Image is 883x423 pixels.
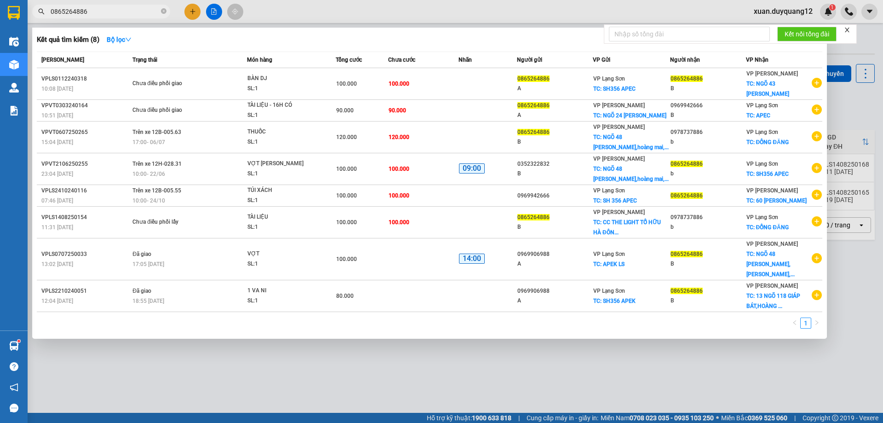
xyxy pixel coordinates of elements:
span: 0865264886 [517,214,550,220]
div: SL: 1 [247,259,316,269]
input: Tìm tên, số ĐT hoặc mã đơn [51,6,159,17]
span: 15:04 [DATE] [41,139,73,145]
div: B [671,110,745,120]
span: plus-circle [812,216,822,226]
span: notification [10,383,18,392]
span: 0865264886 [671,161,703,167]
span: 100.000 [336,81,357,87]
span: TC: SH356 APEC [746,171,789,177]
span: 0865264886 [671,192,703,199]
span: search [38,8,45,15]
div: 0352322832 [517,159,592,169]
span: VP Lạng Sơn [746,102,778,109]
div: A [517,296,592,306]
div: 0978737886 [671,213,745,222]
span: plus-circle [812,290,822,300]
span: 100.000 [336,166,357,172]
span: 90.000 [389,107,406,114]
span: left [792,320,797,325]
div: SL: 1 [247,196,316,206]
div: VPLS2410240116 [41,186,130,196]
span: 100.000 [336,219,357,226]
span: 120.000 [389,134,409,140]
span: 10:00 - 22/06 [132,171,165,177]
span: VP Lạng Sơn [593,288,625,294]
div: Chưa điều phối giao [132,105,201,116]
span: Trạng thái [132,57,157,63]
span: VP Lạng Sơn [593,187,625,194]
div: SL: 1 [247,84,316,94]
div: 0978737886 [671,127,745,137]
div: TÀI LIỆU [247,212,316,222]
h3: Kết quả tìm kiếm ( 8 ) [37,35,99,45]
div: SL: 1 [247,110,316,121]
span: down [125,36,132,43]
span: TC: NGÕ 43 [PERSON_NAME] [746,81,789,97]
span: 0865264886 [517,129,550,135]
span: Trên xe 12B-005.55 [132,187,181,194]
div: SL: 1 [247,296,316,306]
span: VP Lạng Sơn [593,251,625,257]
div: A [517,259,592,269]
span: VP Lạng Sơn [746,161,778,167]
span: 10:51 [DATE] [41,112,73,119]
span: TC: NGÕ 48 [PERSON_NAME],hoàng mai,... [593,166,669,182]
span: message [10,404,18,412]
span: plus-circle [812,190,822,200]
span: TC: APEK LS [593,261,625,267]
span: plus-circle [812,253,822,263]
div: B [671,296,745,306]
span: VP [PERSON_NAME] [746,187,798,194]
span: TC: SH 356 APEC [593,197,637,204]
span: Trên xe 12B-005.63 [132,129,181,135]
span: VP [PERSON_NAME] [746,241,798,247]
span: Đã giao [132,251,151,257]
img: warehouse-icon [9,83,19,93]
div: b [671,169,745,179]
li: Next Page [811,318,822,329]
span: close-circle [161,7,166,16]
span: 12:04 [DATE] [41,298,73,304]
div: b [671,222,745,232]
span: plus-circle [812,104,822,115]
span: right [814,320,820,325]
div: B [517,137,592,147]
span: TC: APEC [746,112,770,119]
span: TC: NGÕ 48 [PERSON_NAME],hoàng mai,... [593,134,669,151]
span: VP Lạng Sơn [746,214,778,220]
span: [PERSON_NAME] [41,57,84,63]
div: VPLS2210240051 [41,286,130,296]
div: 0969906988 [517,286,592,296]
span: 10:08 [DATE] [41,86,73,92]
span: TC: ĐỒNG ĐĂNG [746,139,789,145]
span: 07:46 [DATE] [41,197,73,204]
div: TÚI XÁCH [247,185,316,196]
span: VP [PERSON_NAME] [593,209,645,215]
div: B [517,169,592,179]
sup: 1 [17,340,20,342]
div: VỢT [247,249,316,259]
span: Nhãn [459,57,472,63]
span: 100.000 [389,192,409,199]
div: BÀN DJ [247,74,316,84]
div: A [517,84,592,93]
li: 1 [800,318,811,329]
div: VPLS1408250154 [41,213,130,222]
span: TC: ĐỒNG ĐĂNG [746,224,789,231]
span: plus-circle [812,163,822,173]
img: warehouse-icon [9,341,19,351]
span: 90.000 [336,107,354,114]
button: Bộ lọcdown [99,32,139,47]
div: 1 VA NI [247,286,316,296]
li: Previous Page [789,318,800,329]
div: VPVT0303240164 [41,101,130,110]
button: left [789,318,800,329]
span: plus-circle [812,131,822,141]
span: close-circle [161,8,166,14]
span: 80.000 [336,293,354,299]
span: TC: SH356 APEC [593,86,636,92]
span: 17:00 - 06/07 [132,139,165,145]
span: Món hàng [247,57,272,63]
span: Người gửi [517,57,542,63]
span: 0865264886 [671,251,703,257]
